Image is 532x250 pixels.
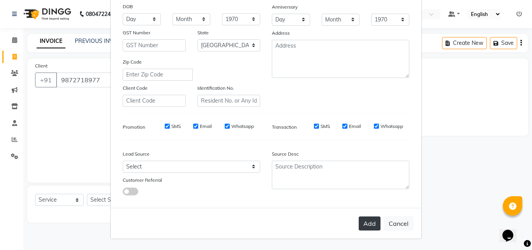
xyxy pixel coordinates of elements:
label: SMS [321,123,330,130]
input: Resident No. or Any Id [197,95,261,107]
label: Whatsapp [381,123,403,130]
button: Cancel [384,216,414,231]
label: Customer Referral [123,177,162,184]
input: Enter Zip Code [123,69,193,81]
label: State [197,29,209,36]
input: GST Number [123,39,186,51]
input: Client Code [123,95,186,107]
label: SMS [171,123,181,130]
label: DOB [123,3,133,10]
label: Email [200,123,212,130]
label: GST Number [123,29,150,36]
label: Client Code [123,85,148,92]
label: Whatsapp [231,123,254,130]
button: Add [359,216,381,230]
label: Lead Source [123,151,150,158]
label: Source Desc [272,151,299,158]
label: Zip Code [123,59,142,66]
label: Anniversary [272,4,298,11]
label: Promotion [123,124,145,131]
label: Transaction [272,124,297,131]
label: Address [272,30,290,37]
label: Email [349,123,361,130]
iframe: chat widget [499,219,524,242]
label: Identification No. [197,85,234,92]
